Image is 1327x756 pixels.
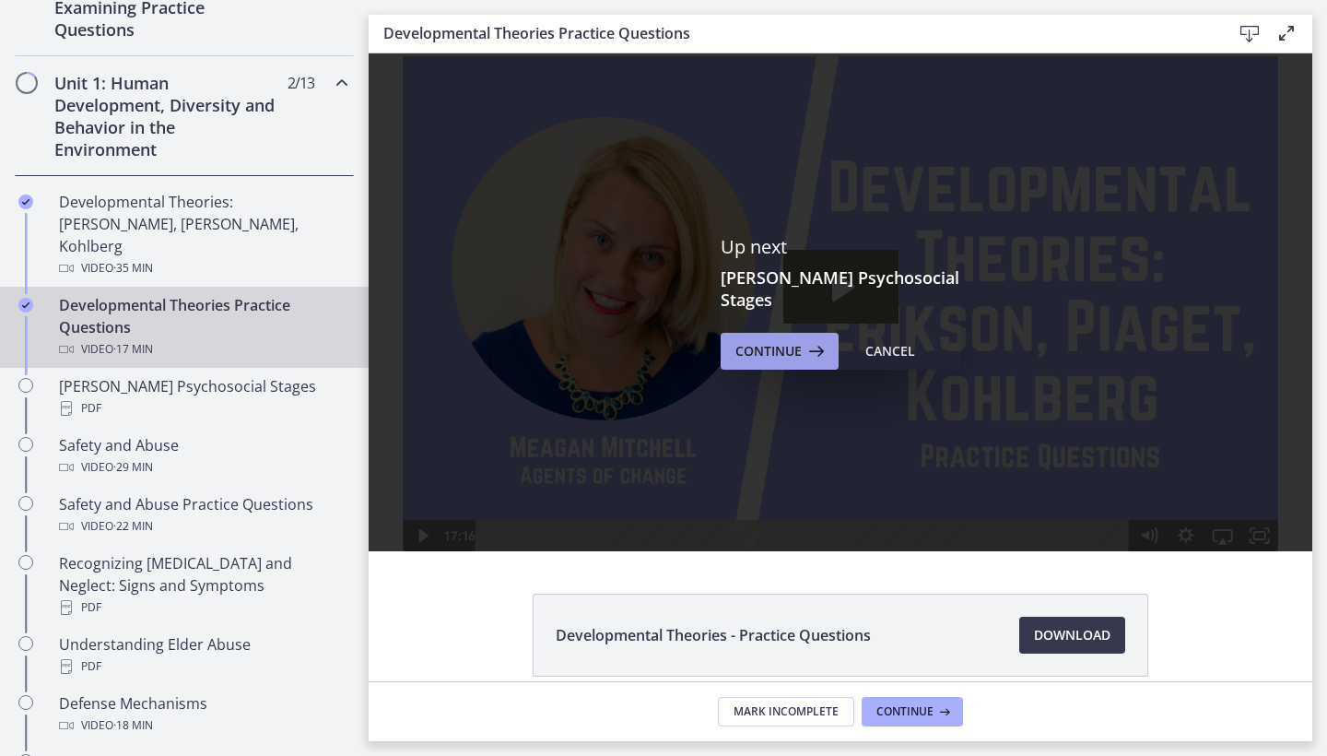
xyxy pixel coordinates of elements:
i: Completed [18,298,33,313]
div: Playbar [121,467,753,498]
span: Continue [876,704,934,719]
button: Play Video [34,467,71,498]
div: Developmental Theories: [PERSON_NAME], [PERSON_NAME], Kohlberg [59,191,346,279]
span: Download [1034,624,1110,646]
button: Cancel [851,333,930,370]
a: Download [1019,617,1125,654]
span: · 17 min [113,338,153,360]
div: PDF [59,656,346,678]
div: Defense Mechanisms [59,692,346,737]
p: Up next [721,235,960,259]
div: PDF [59,397,346,419]
span: · 35 min [113,257,153,279]
span: · 29 min [113,456,153,478]
div: Video [59,515,346,537]
div: Video [59,456,346,478]
div: Cancel [865,340,915,362]
span: · 22 min [113,515,153,537]
div: Recognizing [MEDICAL_DATA] and Neglect: Signs and Symptoms [59,552,346,619]
h2: Unit 1: Human Development, Diversity and Behavior in the Environment [54,72,279,160]
button: Show settings menu [799,467,836,498]
div: PDF [59,597,346,619]
div: Safety and Abuse Practice Questions [59,493,346,537]
span: Continue [735,340,802,362]
div: Safety and Abuse [59,434,346,478]
span: · 18 min [113,715,153,737]
h3: Developmental Theories Practice Questions [383,22,1202,44]
button: Mark Incomplete [718,697,854,726]
div: Video [59,257,346,279]
span: 2 / 13 [288,72,314,94]
div: Video [59,715,346,737]
button: Mute [762,467,799,498]
div: [PERSON_NAME] Psychosocial Stages [59,375,346,419]
div: Developmental Theories Practice Questions [59,294,346,360]
button: Play Video: cbe1jt1t4o1cl02siaug.mp4 [415,196,530,270]
button: Airplay [836,467,873,498]
h3: [PERSON_NAME] Psychosocial Stages [721,266,960,311]
span: Mark Incomplete [734,704,839,719]
button: Continue [721,333,839,370]
button: Continue [862,697,963,726]
i: Completed [18,195,33,209]
div: Video [59,338,346,360]
div: Understanding Elder Abuse [59,633,346,678]
span: Developmental Theories - Practice Questions [556,624,871,646]
button: Fullscreen [873,467,910,498]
